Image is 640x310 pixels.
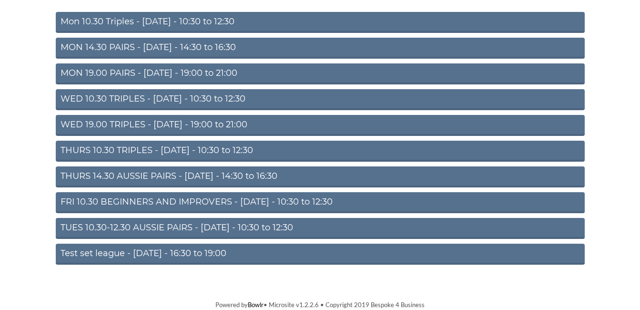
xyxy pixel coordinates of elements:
[56,63,585,84] a: MON 19.00 PAIRS - [DATE] - 19:00 to 21:00
[56,218,585,239] a: TUES 10.30-12.30 AUSSIE PAIRS - [DATE] - 10:30 to 12:30
[56,192,585,213] a: FRI 10.30 BEGINNERS AND IMPROVERS - [DATE] - 10:30 to 12:30
[56,166,585,187] a: THURS 14.30 AUSSIE PAIRS - [DATE] - 14:30 to 16:30
[56,89,585,110] a: WED 10.30 TRIPLES - [DATE] - 10:30 to 12:30
[56,141,585,162] a: THURS 10.30 TRIPLES - [DATE] - 10:30 to 12:30
[56,12,585,33] a: Mon 10.30 Triples - [DATE] - 10:30 to 12:30
[56,244,585,265] a: Test set league - [DATE] - 16:30 to 19:00
[56,38,585,59] a: MON 14.30 PAIRS - [DATE] - 14:30 to 16:30
[56,115,585,136] a: WED 19.00 TRIPLES - [DATE] - 19:00 to 21:00
[215,301,425,309] span: Powered by • Microsite v1.2.2.6 • Copyright 2019 Bespoke 4 Business
[248,301,264,309] a: Bowlr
